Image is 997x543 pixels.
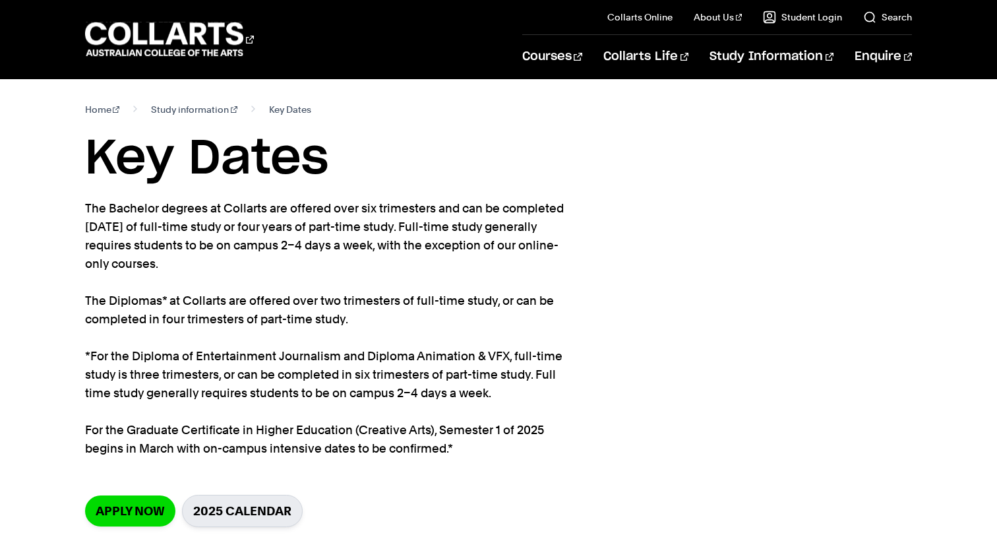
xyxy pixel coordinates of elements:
span: Key Dates [269,100,311,119]
a: Enquire [855,35,912,79]
a: Study Information [710,35,833,79]
p: The Bachelor degrees at Collarts are offered over six trimesters and can be completed [DATE] of f... [85,199,566,458]
a: Courses [522,35,582,79]
h1: Key Dates [85,129,913,189]
a: Study information [151,100,237,119]
a: Student Login [763,11,842,24]
a: Home [85,100,120,119]
a: Search [863,11,912,24]
a: Collarts Life [603,35,688,79]
div: Go to homepage [85,20,254,58]
a: About Us [694,11,742,24]
a: 2025 Calendar [182,495,303,527]
a: Apply now [85,495,175,527]
a: Collarts Online [607,11,673,24]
